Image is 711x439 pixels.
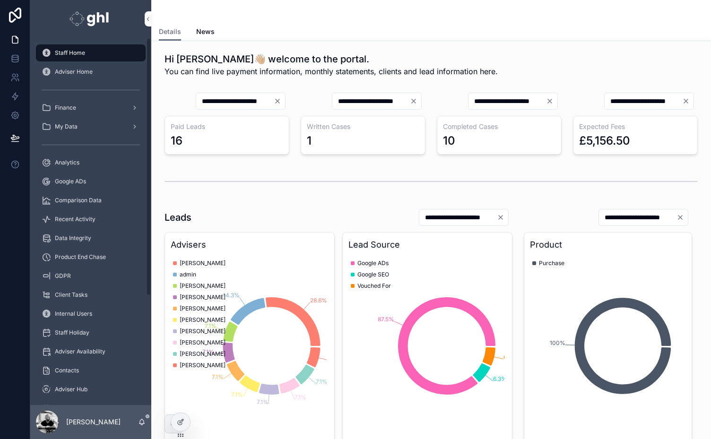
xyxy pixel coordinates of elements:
[257,398,269,405] tspan: 7.1%
[36,211,146,228] a: Recent Activity
[180,362,225,369] span: [PERSON_NAME]
[55,348,105,355] span: Adviser Availability
[180,271,196,278] span: admin
[159,27,181,36] span: Details
[180,316,225,324] span: [PERSON_NAME]
[171,122,283,131] h3: Paid Leads
[530,238,686,251] h3: Product
[36,63,146,80] a: Adviser Home
[36,343,146,360] a: Adviser Availability
[550,339,565,346] tspan: 100%
[503,353,517,361] tspan: 6.3%
[295,394,306,401] tspan: 7.1%
[539,259,564,267] span: Purchase
[36,305,146,322] a: Internal Users
[55,272,71,280] span: GDPR
[180,293,225,301] span: [PERSON_NAME]
[223,292,240,299] tspan: 14.3%
[55,405,97,412] span: Meet The Team
[55,329,89,336] span: Staff Holiday
[443,122,555,131] h3: Completed Cases
[180,339,225,346] span: [PERSON_NAME]
[55,123,78,130] span: My Data
[357,259,389,267] span: Google ADs
[55,310,92,318] span: Internal Users
[55,68,93,76] span: Adviser Home
[316,378,328,385] tspan: 7.1%
[180,282,225,290] span: [PERSON_NAME]
[180,305,225,312] span: [PERSON_NAME]
[159,23,181,41] a: Details
[682,97,694,105] button: Clear
[55,386,87,393] span: Adviser Hub
[165,66,498,77] span: You can find live payment information, monthly statements, clients and lead information here.
[36,173,146,190] a: Google ADs
[55,291,87,299] span: Client Tasks
[171,255,329,437] div: chart
[36,118,146,135] a: My Data
[66,417,121,427] p: [PERSON_NAME]
[196,23,215,42] a: News
[55,197,102,204] span: Comparison Data
[410,97,421,105] button: Clear
[579,133,630,148] div: £5,156.50
[274,97,285,105] button: Clear
[307,122,419,131] h3: Written Cases
[196,27,215,36] span: News
[30,38,151,405] div: scrollable content
[310,297,327,304] tspan: 28.6%
[165,52,498,66] h1: Hi [PERSON_NAME]👋🏼 welcome to the portal.
[36,324,146,341] a: Staff Holiday
[69,11,112,26] img: App logo
[546,97,557,105] button: Clear
[180,327,225,335] span: [PERSON_NAME]
[171,133,182,148] div: 16
[36,44,146,61] a: Staff Home
[55,178,86,185] span: Google ADs
[36,99,146,116] a: Finance
[357,282,391,290] span: Vouched For
[357,271,389,278] span: Google SEO
[36,267,146,284] a: GDPR
[443,133,455,148] div: 10
[530,255,686,437] div: chart
[36,381,146,398] a: Adviser Hub
[348,238,506,251] h3: Lead Source
[378,316,394,323] tspan: 87.5%
[579,122,692,131] h3: Expected Fees
[307,133,312,148] div: 1
[165,211,191,224] h1: Leads
[55,234,91,242] span: Data Integrity
[36,154,146,171] a: Analytics
[55,253,106,261] span: Product End Chase
[36,286,146,303] a: Client Tasks
[36,249,146,266] a: Product End Chase
[180,350,225,358] span: [PERSON_NAME]
[55,104,76,112] span: Finance
[36,192,146,209] a: Comparison Data
[180,259,225,267] span: [PERSON_NAME]
[36,400,146,417] a: Meet The Team
[36,362,146,379] a: Contacts
[55,215,95,223] span: Recent Activity
[55,159,79,166] span: Analytics
[348,255,506,437] div: chart
[497,214,508,221] button: Clear
[493,375,507,382] tspan: 6.3%
[676,214,688,221] button: Clear
[171,238,329,251] h3: Advisers
[36,230,146,247] a: Data Integrity
[231,391,243,398] tspan: 7.1%
[55,367,79,374] span: Contacts
[55,49,85,57] span: Staff Home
